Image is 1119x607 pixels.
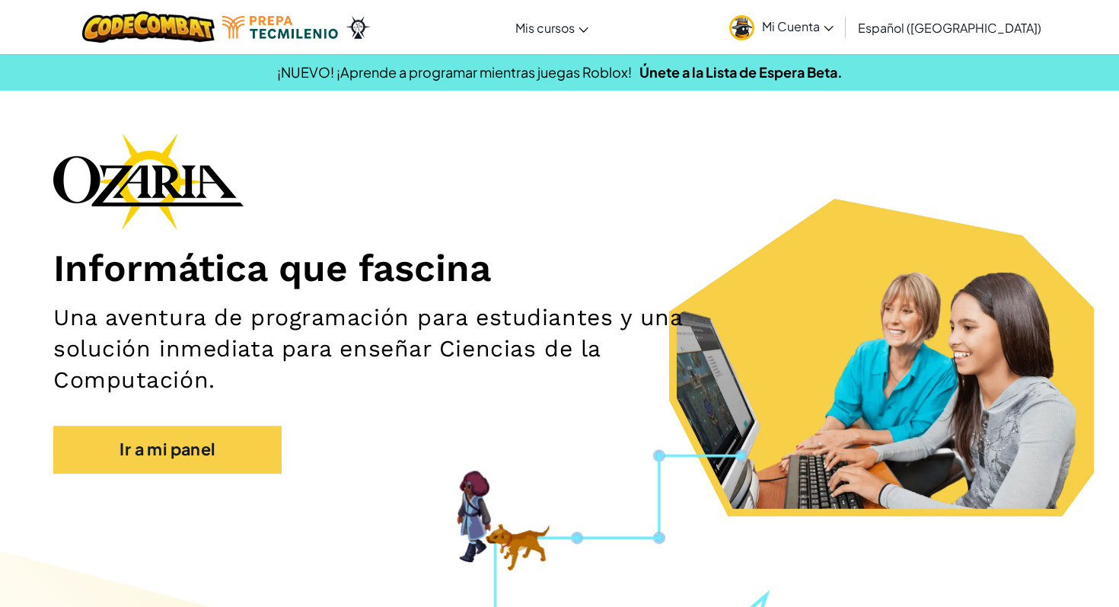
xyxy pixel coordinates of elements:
[53,133,244,230] img: Ozaria branding logo
[346,16,370,39] img: Ozaria
[53,302,732,396] h2: Una aventura de programación para estudiantes y una solución inmediata para enseñar Ciencias de l...
[508,7,596,48] a: Mis cursos
[222,16,338,39] img: Tecmilenio logo
[729,15,754,40] img: avatar
[82,11,215,43] img: CodeCombat logo
[858,20,1041,36] span: Español ([GEOGRAPHIC_DATA])
[277,63,632,81] span: ¡NUEVO! ¡Aprende a programar mientras juegas Roblox!
[722,3,841,51] a: Mi Cuenta
[639,63,843,81] a: Únete a la Lista de Espera Beta.
[53,426,282,473] a: Ir a mi panel
[762,18,834,34] span: Mi Cuenta
[850,7,1049,48] a: Español ([GEOGRAPHIC_DATA])
[53,245,1066,291] h1: Informática que fascina
[515,20,575,36] span: Mis cursos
